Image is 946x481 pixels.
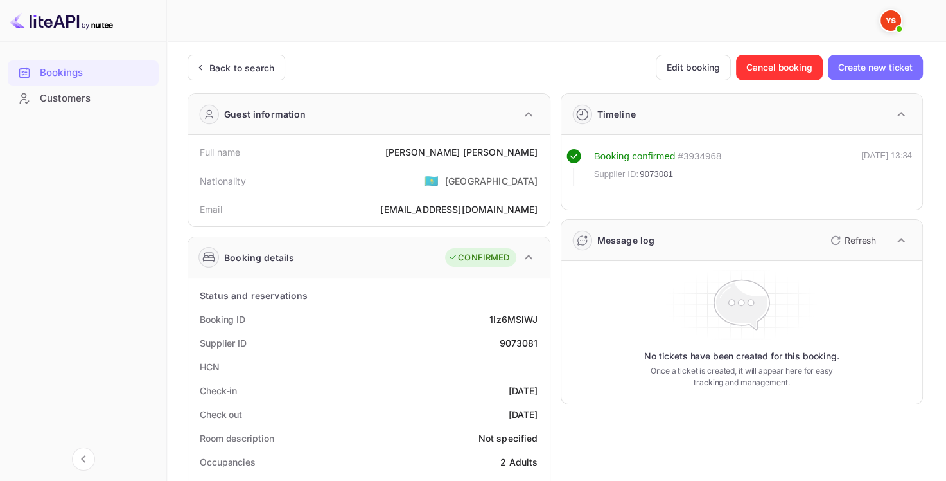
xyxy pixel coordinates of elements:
div: 9073081 [499,336,538,350]
button: Refresh [823,230,881,251]
button: Cancel booking [736,55,823,80]
div: Booking ID [200,313,245,326]
div: [GEOGRAPHIC_DATA] [445,174,538,188]
div: Not specified [478,431,538,445]
div: Full name [200,145,240,159]
div: HCN [200,360,220,374]
div: Email [200,203,222,216]
div: Timeline [597,107,636,121]
div: Check out [200,408,242,421]
button: Collapse navigation [72,448,95,471]
div: Room description [200,431,274,445]
p: No tickets have been created for this booking. [644,350,839,363]
div: [PERSON_NAME] [PERSON_NAME] [385,145,538,159]
div: [DATE] [509,384,538,397]
a: Customers [8,86,159,110]
div: # 3934968 [678,149,721,164]
img: Yandex Support [880,10,901,31]
div: [DATE] [509,408,538,421]
div: Bookings [8,60,159,86]
p: Once a ticket is created, it will appear here for easy tracking and management. [645,365,838,388]
button: Create new ticket [828,55,923,80]
span: United States [424,169,439,192]
div: Bookings [40,66,152,80]
div: Status and reservations [200,289,308,302]
div: Nationality [200,174,246,188]
div: Message log [597,233,655,247]
div: CONFIRMED [448,251,509,264]
div: Customers [40,91,152,106]
div: Guest information [224,107,306,121]
img: LiteAPI logo [10,10,113,31]
div: [EMAIL_ADDRESS][DOMAIN_NAME] [380,203,538,216]
div: Occupancies [200,455,256,469]
div: Customers [8,86,159,111]
div: Booking details [224,251,294,264]
div: Check-in [200,384,237,397]
span: Supplier ID: [594,168,639,181]
div: 1Iz6MSlWJ [489,313,538,326]
div: Booking confirmed [594,149,676,164]
div: Back to search [209,61,274,75]
div: 2 Adults [500,455,538,469]
div: [DATE] 13:34 [861,149,912,186]
div: Supplier ID [200,336,247,350]
a: Bookings [8,60,159,84]
p: Refresh [845,233,876,247]
span: 9073081 [640,168,673,181]
button: Edit booking [656,55,731,80]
